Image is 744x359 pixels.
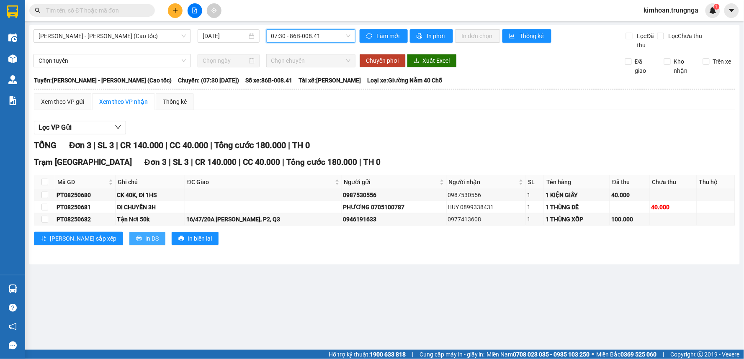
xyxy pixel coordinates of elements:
img: warehouse-icon [8,54,17,63]
span: copyright [698,351,703,357]
th: Chưa thu [650,175,697,189]
input: Tìm tên, số ĐT hoặc mã đơn [46,6,145,15]
span: Phan Thiết - Hồ Chí Minh (Cao tốc) [39,30,186,42]
span: | [288,140,290,150]
span: Tổng cước 180.000 [214,140,286,150]
span: ĐC Giao [187,177,333,187]
button: plus [168,3,183,18]
span: download [414,58,420,64]
div: 0946191633 [343,215,445,224]
span: Xuất Excel [423,56,450,65]
div: CK 40K, ĐI 1HS [117,190,183,200]
button: printerIn phơi [410,29,453,43]
div: 1 KIỆN GIẤY [546,190,608,200]
button: file-add [188,3,202,18]
span: SL 3 [173,157,189,167]
span: Chọn chuyến [271,54,350,67]
div: PHƯƠNG 0705100787 [343,203,445,212]
button: bar-chartThống kê [502,29,551,43]
div: PT08250680 [57,190,114,200]
span: notification [9,323,17,331]
button: caret-down [724,3,739,18]
span: Tài xế: [PERSON_NAME] [299,76,361,85]
span: plus [172,8,178,13]
span: | [116,140,118,150]
strong: 1900 633 818 [370,351,406,358]
span: | [283,157,285,167]
span: Mã GD [57,177,107,187]
span: 1 [715,4,718,10]
span: aim [211,8,217,13]
span: kimhoan.trungnga [637,5,705,15]
div: 0987530556 [448,190,525,200]
input: Chọn ngày [203,56,247,65]
input: 13/08/2025 [203,31,247,41]
img: logo-vxr [7,5,18,18]
div: HUY 0899338431 [448,203,525,212]
div: 1 [527,190,543,200]
span: | [239,157,241,167]
button: Chuyển phơi [360,54,406,67]
div: 16/47/20A [PERSON_NAME], P2, Q3 [186,215,340,224]
span: Làm mới [377,31,401,41]
sup: 1 [714,4,720,10]
th: Tên hàng [544,175,610,189]
span: Trên xe [710,57,735,66]
td: PT08250682 [55,213,116,226]
div: 1 THÙNG XỐP [546,215,608,224]
span: CR 140.000 [195,157,237,167]
span: Đơn 3 [69,140,91,150]
span: search [35,8,41,13]
span: In biên lai [188,234,212,243]
span: | [210,140,212,150]
td: PT08250680 [55,189,116,201]
img: warehouse-icon [8,285,17,293]
span: TỔNG [34,140,57,150]
th: Ghi chú [116,175,185,189]
span: Hỗ trợ kỹ thuật: [329,350,406,359]
span: printer [136,236,142,242]
span: Người gửi [344,177,438,187]
div: 1 THÙNG DẾ [546,203,608,212]
button: sort-ascending[PERSON_NAME] sắp xếp [34,232,123,245]
img: warehouse-icon [8,75,17,84]
th: Đã thu [610,175,650,189]
span: Miền Nam [487,350,590,359]
span: Lọc Đã thu [634,31,657,50]
span: sort-ascending [41,236,46,242]
button: In đơn chọn [455,29,501,43]
span: | [169,157,171,167]
span: Số xe: 86B-008.41 [245,76,292,85]
div: ĐI CHUYẾN 3H [117,203,183,212]
span: Cung cấp máy in - giấy in: [420,350,485,359]
span: Miền Bắc [597,350,657,359]
span: printer [178,236,184,242]
div: Thống kê [163,97,187,106]
span: Loại xe: Giường Nằm 40 Chỗ [367,76,442,85]
td: PT08250681 [55,201,116,213]
span: TH 0 [364,157,381,167]
div: 0987530556 [343,190,445,200]
span: Lọc VP Gửi [39,122,72,133]
span: | [360,157,362,167]
span: bar-chart [509,33,516,40]
span: | [165,140,167,150]
span: Người nhận [449,177,517,187]
div: Tận Nơi 50k [117,215,183,224]
span: Đã giao [632,57,658,75]
span: message [9,341,17,349]
span: CC 40.000 [243,157,281,167]
span: 07:30 - 86B-008.41 [271,30,350,42]
span: | [663,350,664,359]
span: caret-down [728,7,736,14]
b: Tuyến: [PERSON_NAME] - [PERSON_NAME] (Cao tốc) [34,77,172,84]
span: Kho nhận [671,57,697,75]
button: Lọc VP Gửi [34,121,126,134]
span: SL 3 [98,140,114,150]
button: aim [207,3,221,18]
img: icon-new-feature [709,7,717,14]
span: Thống kê [520,31,545,41]
button: syncLàm mới [360,29,408,43]
div: PT08250682 [57,215,114,224]
div: 1 [527,203,543,212]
